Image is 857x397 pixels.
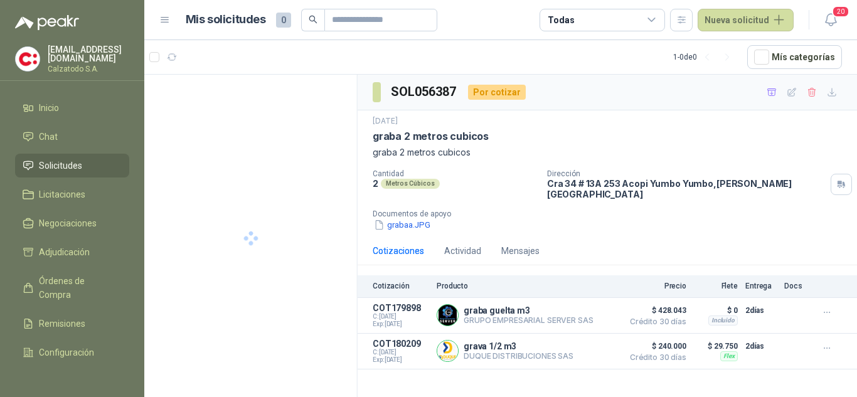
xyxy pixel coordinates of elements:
[373,209,852,218] p: Documentos de apoyo
[464,305,594,315] p: graba guelta m3
[39,216,97,230] span: Negociaciones
[624,282,686,290] p: Precio
[15,96,129,120] a: Inicio
[624,318,686,326] span: Crédito 30 días
[309,15,317,24] span: search
[464,351,573,361] p: DUQUE DISTRIBUCIONES SAS
[373,218,432,231] button: grabaa.JPG
[39,274,117,302] span: Órdenes de Compra
[39,317,85,331] span: Remisiones
[15,312,129,336] a: Remisiones
[373,320,429,328] span: Exp: [DATE]
[708,315,738,326] div: Incluido
[745,303,777,318] p: 2 días
[373,356,429,364] span: Exp: [DATE]
[373,282,429,290] p: Cotización
[464,315,594,325] p: GRUPO EMPRESARIAL SERVER SAS
[39,346,94,359] span: Configuración
[16,47,40,71] img: Company Logo
[673,47,737,67] div: 1 - 0 de 0
[48,65,129,73] p: Calzatodo S.A.
[15,211,129,235] a: Negociaciones
[694,339,738,354] p: $ 29.750
[48,45,129,63] p: [EMAIL_ADDRESS][DOMAIN_NAME]
[15,341,129,364] a: Configuración
[745,282,777,290] p: Entrega
[624,303,686,318] span: $ 428.043
[373,244,424,258] div: Cotizaciones
[373,169,537,178] p: Cantidad
[468,85,526,100] div: Por cotizar
[186,11,266,29] h1: Mis solicitudes
[276,13,291,28] span: 0
[39,101,59,115] span: Inicio
[694,303,738,318] p: $ 0
[39,159,82,172] span: Solicitudes
[819,9,842,31] button: 20
[381,179,440,189] div: Metros Cúbicos
[464,341,573,351] p: grava 1/2 m3
[39,188,85,201] span: Licitaciones
[15,15,79,30] img: Logo peakr
[832,6,849,18] span: 20
[391,82,458,102] h3: SOL056387
[694,282,738,290] p: Flete
[501,244,540,258] div: Mensajes
[698,9,794,31] button: Nueva solicitud
[373,178,378,189] p: 2
[444,244,481,258] div: Actividad
[547,169,826,178] p: Dirección
[373,130,489,143] p: graba 2 metros cubicos
[745,339,777,354] p: 2 días
[15,269,129,307] a: Órdenes de Compra
[747,45,842,69] button: Mís categorías
[437,341,458,361] img: Company Logo
[15,154,129,177] a: Solicitudes
[373,313,429,320] span: C: [DATE]
[373,339,429,349] p: COT180209
[720,351,738,361] div: Flex
[548,13,574,27] div: Todas
[39,245,90,259] span: Adjudicación
[373,115,398,127] p: [DATE]
[437,305,458,326] img: Company Logo
[373,349,429,356] span: C: [DATE]
[373,303,429,313] p: COT179898
[784,282,809,290] p: Docs
[15,183,129,206] a: Licitaciones
[624,339,686,354] span: $ 240.000
[437,282,616,290] p: Producto
[373,146,842,159] p: graba 2 metros cubicos
[624,354,686,361] span: Crédito 30 días
[15,240,129,264] a: Adjudicación
[15,125,129,149] a: Chat
[39,130,58,144] span: Chat
[547,178,826,199] p: Cra 34 # 13A 253 Acopi Yumbo Yumbo , [PERSON_NAME][GEOGRAPHIC_DATA]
